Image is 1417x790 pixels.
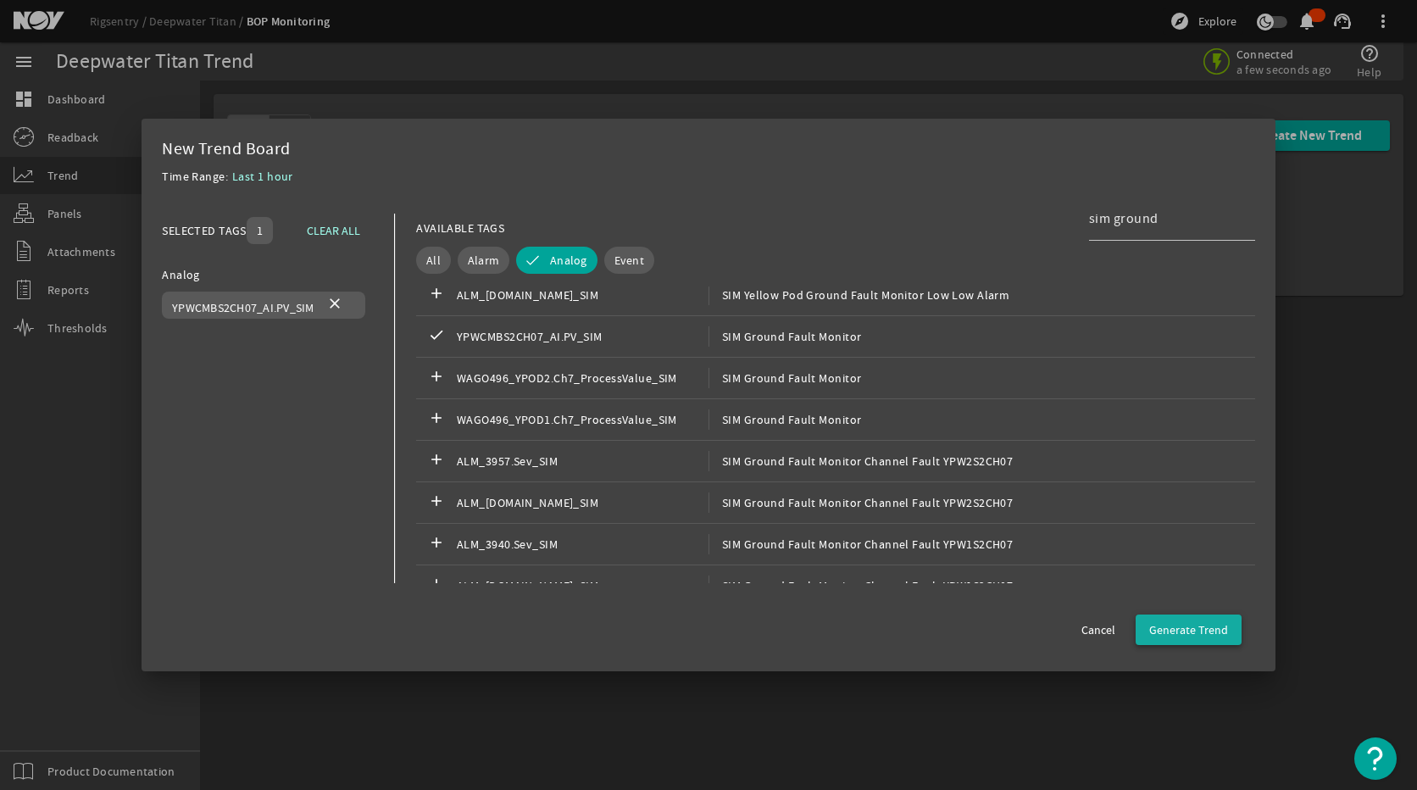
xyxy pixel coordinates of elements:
[426,534,447,554] mat-icon: add
[468,252,499,269] span: Alarm
[550,252,587,269] span: Analog
[172,300,314,315] span: YPWCMBS2CH07_AI.PV_SIM
[426,252,441,269] span: All
[708,576,1013,596] span: SIM Ground Fault Monitor Channel Fault YPW1S2CH07
[426,285,447,305] mat-icon: add
[708,285,1009,305] span: SIM Yellow Pod Ground Fault Monitor Low Low Alarm
[257,222,263,239] span: 1
[307,220,360,241] span: CLEAR ALL
[426,576,447,596] mat-icon: add
[232,169,293,184] span: Last 1 hour
[1136,615,1242,645] button: Generate Trend
[708,368,862,388] span: SIM Ground Fault Monitor
[162,166,232,197] div: Time Range:
[1149,621,1228,638] span: Generate Trend
[162,220,247,241] div: SELECTED TAGS
[1089,209,1242,229] input: Search Tag Names
[457,409,708,430] span: WAGO496_YPOD1.Ch7_ProcessValue_SIM
[457,285,708,305] span: ALM_[DOMAIN_NAME]_SIM
[426,492,447,513] mat-icon: add
[708,326,862,347] span: SIM Ground Fault Monitor
[614,252,644,269] span: Event
[293,215,374,246] button: CLEAR ALL
[457,451,708,471] span: ALM_3957.Sev_SIM
[426,409,447,430] mat-icon: add
[457,576,708,596] span: ALM_[DOMAIN_NAME]_SIM
[1081,621,1115,638] span: Cancel
[708,534,1013,554] span: SIM Ground Fault Monitor Channel Fault YPW1S2CH07
[457,534,708,554] span: ALM_3940.Sev_SIM
[708,409,862,430] span: SIM Ground Fault Monitor
[416,218,504,238] div: AVAILABLE TAGS
[1068,615,1129,645] button: Cancel
[708,451,1013,471] span: SIM Ground Fault Monitor Channel Fault YPW2S2CH07
[708,492,1013,513] span: SIM Ground Fault Monitor Channel Fault YPW2S2CH07
[325,295,345,315] mat-icon: close
[162,139,1255,159] div: New Trend Board
[1354,737,1397,780] button: Open Resource Center
[457,368,708,388] span: WAGO496_YPOD2.Ch7_ProcessValue_SIM
[457,492,708,513] span: ALM_[DOMAIN_NAME]_SIM
[426,368,447,388] mat-icon: add
[426,451,447,471] mat-icon: add
[162,264,374,285] div: Analog
[457,326,708,347] span: YPWCMBS2CH07_AI.PV_SIM
[426,326,447,347] mat-icon: check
